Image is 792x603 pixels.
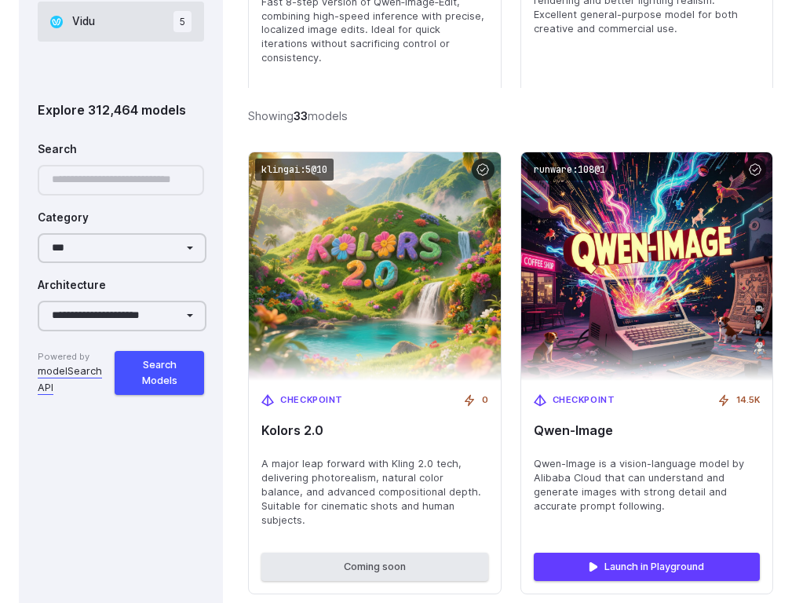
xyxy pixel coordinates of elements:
a: Launch in Playground [534,553,760,581]
select: Architecture [38,301,206,331]
select: Category [38,232,206,263]
span: Qwen-Image is a vision-language model by Alibaba Cloud that can understand and generate images wi... [534,457,760,513]
button: Search Models [115,350,204,395]
span: Vidu [72,13,95,31]
span: 14.5K [736,393,760,407]
span: 5 [173,11,192,32]
span: A major leap forward with Kling 2.0 tech, delivering photorealism, natural color balance, and adv... [261,457,487,528]
label: Category [38,209,89,226]
span: 0 [482,393,488,407]
code: klingai:5@10 [255,159,334,181]
img: Qwen-Image [521,152,772,381]
span: Qwen-Image [534,423,760,438]
span: Checkpoint [280,393,343,407]
span: Powered by [38,349,115,364]
a: modelSearch API [38,364,115,396]
span: Checkpoint [553,393,615,407]
code: runware:108@1 [527,159,611,181]
div: Explore 312,464 models [38,100,204,121]
button: Vidu 5 [38,2,204,42]
label: Search [38,141,77,159]
span: Kolors 2.0 [261,423,487,438]
div: Showing models [248,107,348,125]
strong: 33 [294,109,308,122]
button: Coming soon [261,553,487,581]
img: Kolors 2.0 [249,152,500,381]
label: Architecture [38,277,106,294]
